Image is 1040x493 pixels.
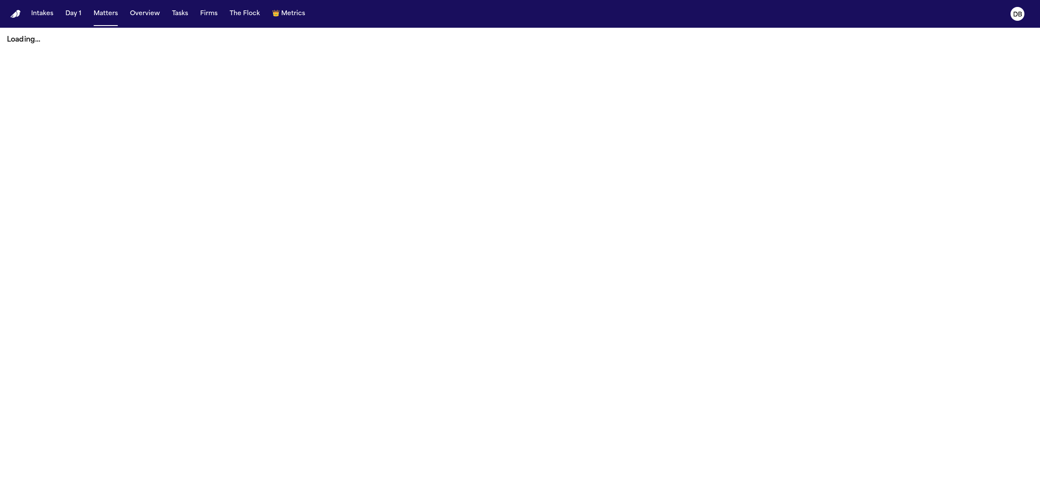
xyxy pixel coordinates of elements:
a: Home [10,10,21,18]
button: Intakes [28,6,57,22]
button: crownMetrics [269,6,309,22]
p: Loading... [7,35,1033,45]
button: Matters [90,6,121,22]
button: The Flock [226,6,263,22]
button: Tasks [169,6,192,22]
img: Finch Logo [10,10,21,18]
button: Overview [127,6,163,22]
button: Day 1 [62,6,85,22]
button: Firms [197,6,221,22]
